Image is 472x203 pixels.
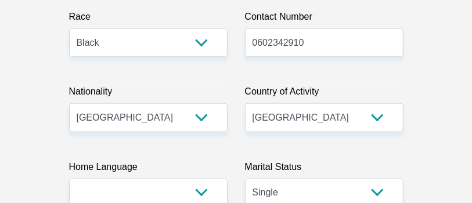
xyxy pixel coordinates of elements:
[245,28,403,57] input: Contact Number
[69,85,228,103] label: Nationality
[69,10,228,28] label: Race
[245,85,403,103] label: Country of Activity
[69,160,228,179] label: Home Language
[245,160,403,179] label: Marital Status
[245,10,403,28] label: Contact Number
